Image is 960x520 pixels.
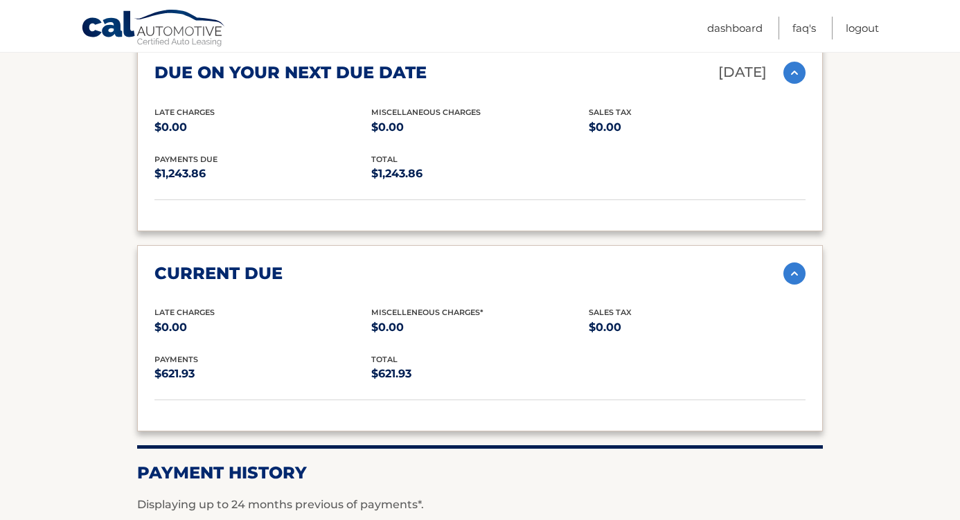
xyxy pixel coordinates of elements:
span: Sales Tax [589,307,632,317]
h2: due on your next due date [154,62,427,83]
a: FAQ's [792,17,816,39]
span: Late Charges [154,107,215,117]
p: $621.93 [154,364,371,384]
p: $1,243.86 [371,164,588,183]
span: Payments Due [154,154,217,164]
a: Logout [846,17,879,39]
p: $0.00 [154,118,371,137]
span: Sales Tax [589,107,632,117]
span: Late Charges [154,307,215,317]
img: accordion-active.svg [783,62,806,84]
span: total [371,355,398,364]
p: [DATE] [718,60,767,84]
p: $0.00 [589,118,806,137]
a: Cal Automotive [81,9,226,49]
h2: current due [154,263,283,284]
p: $0.00 [371,118,588,137]
img: accordion-active.svg [783,262,806,285]
h2: Payment History [137,463,823,483]
span: Miscelleneous Charges* [371,307,483,317]
span: payments [154,355,198,364]
p: $621.93 [371,364,588,384]
p: $0.00 [154,318,371,337]
p: $1,243.86 [154,164,371,183]
span: Miscellaneous Charges [371,107,481,117]
p: Displaying up to 24 months previous of payments*. [137,496,823,513]
a: Dashboard [707,17,763,39]
p: $0.00 [371,318,588,337]
span: total [371,154,398,164]
p: $0.00 [589,318,806,337]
